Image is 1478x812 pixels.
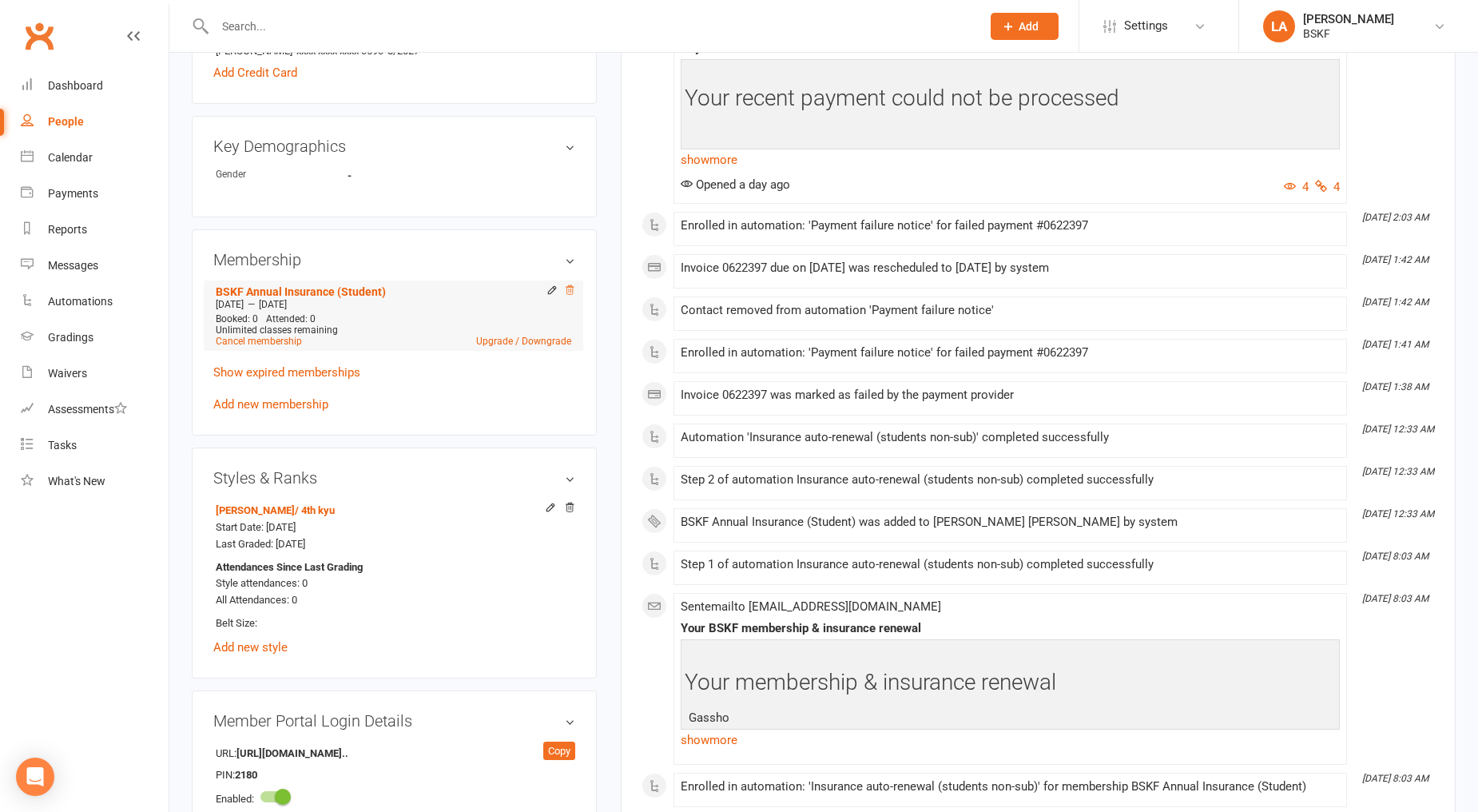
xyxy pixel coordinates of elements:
[21,140,169,176] a: Calendar
[216,285,386,298] a: BSKF Annual Insurance (Student)
[1019,20,1039,33] span: Add
[213,469,575,487] h3: Styles & Ranks
[213,365,360,380] a: Show expired memberships
[1284,177,1309,197] button: 4
[216,594,297,606] span: All Attendances: 0
[348,169,439,181] strong: -
[1362,212,1428,223] i: [DATE] 2:03 AM
[21,248,169,284] a: Messages
[216,521,296,533] span: Start Date: [DATE]
[48,223,87,236] div: Reports
[213,251,575,269] h3: Membership
[681,346,1340,360] div: Enrolled in automation: 'Payment failure notice' for failed payment #0622397
[216,617,257,629] span: Belt Size:
[216,559,363,576] strong: Attendances Since Last Grading
[543,742,575,761] div: Copy
[1362,254,1428,265] i: [DATE] 1:42 AM
[213,397,328,412] a: Add new membership
[48,367,87,380] div: Waivers
[21,284,169,320] a: Automations
[1124,8,1168,44] span: Settings
[21,392,169,428] a: Assessments
[681,515,1340,529] div: BSKF Annual Insurance (Student) was added to [PERSON_NAME] [PERSON_NAME] by system
[1362,551,1428,562] i: [DATE] 8:03 AM
[216,167,348,182] div: Gender
[1362,339,1428,350] i: [DATE] 1:41 AM
[21,464,169,500] a: What's New
[216,577,308,589] span: Style attendances: 0
[21,356,169,392] a: Waivers
[681,388,1340,402] div: Invoice 0622397 was marked as failed by the payment provider
[685,708,1336,731] p: Gassho
[213,640,288,655] a: Add new style
[216,504,335,516] a: [PERSON_NAME]
[48,151,93,164] div: Calendar
[213,137,575,155] h3: Key Demographics
[681,473,1340,487] div: Step 2 of automation Insurance auto-renewal (students non-sub) completed successfully
[48,331,93,344] div: Gradings
[685,671,1336,695] h3: Your membership & insurance renewal
[991,13,1059,40] button: Add
[681,177,790,192] span: Opened a day ago
[21,428,169,464] a: Tasks
[213,763,575,786] li: PIN:
[213,63,297,82] a: Add Credit Card
[216,313,258,324] span: Booked: 0
[216,324,338,336] span: Unlimited classes remaining
[295,504,335,516] span: / 4th kyu
[1362,466,1434,477] i: [DATE] 12:33 AM
[1362,508,1434,519] i: [DATE] 12:33 AM
[236,746,348,762] strong: [URL][DOMAIN_NAME]..
[681,431,1340,444] div: Automation 'Insurance auto-renewal (students non-sub)' completed successfully
[48,295,113,308] div: Automations
[1315,177,1340,197] button: 4
[681,219,1340,233] div: Enrolled in automation: 'Payment failure notice' for failed payment #0622397
[681,149,1340,171] a: show more
[1362,593,1428,604] i: [DATE] 8:03 AM
[48,115,84,128] div: People
[48,439,77,452] div: Tasks
[681,261,1340,275] div: Invoice 0622397 due on [DATE] was rescheduled to [DATE] by system
[216,336,302,347] a: Cancel membership
[266,313,316,324] span: Attended: 0
[681,558,1340,571] div: Step 1 of automation Insurance auto-renewal (students non-sub) completed successfully
[476,336,571,347] a: Upgrade / Downgrade
[681,599,941,614] span: Sent email to [EMAIL_ADDRESS][DOMAIN_NAME]
[48,187,98,200] div: Payments
[48,475,105,488] div: What's New
[19,16,59,56] a: Clubworx
[1303,26,1394,41] div: BSKF
[1362,773,1428,784] i: [DATE] 8:03 AM
[21,176,169,212] a: Payments
[681,304,1340,317] div: Contact removed from automation 'Payment failure notice'
[216,299,244,310] span: [DATE]
[681,780,1340,794] div: Enrolled in automation: 'Insurance auto-renewal (students non-sub)' for membership BSKF Annual In...
[21,68,169,104] a: Dashboard
[1362,297,1428,308] i: [DATE] 1:42 AM
[48,259,98,272] div: Messages
[213,785,575,810] li: Enabled:
[1263,10,1295,42] div: LA
[216,538,305,550] span: Last Graded: [DATE]
[21,104,169,140] a: People
[48,403,127,416] div: Assessments
[21,212,169,248] a: Reports
[210,15,970,38] input: Search...
[235,767,327,784] strong: 2180
[212,298,575,311] div: —
[213,712,575,730] h3: Member Portal Login Details
[681,729,1340,751] a: show more
[21,320,169,356] a: Gradings
[16,758,54,796] div: Open Intercom Messenger
[213,742,575,764] li: URL:
[681,622,1340,635] div: Your BSKF membership & insurance renewal
[259,299,287,310] span: [DATE]
[685,85,1119,111] span: Your recent payment could not be processed
[1303,12,1394,26] div: [PERSON_NAME]
[1362,424,1434,435] i: [DATE] 12:33 AM
[1362,381,1428,392] i: [DATE] 1:38 AM
[48,79,103,92] div: Dashboard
